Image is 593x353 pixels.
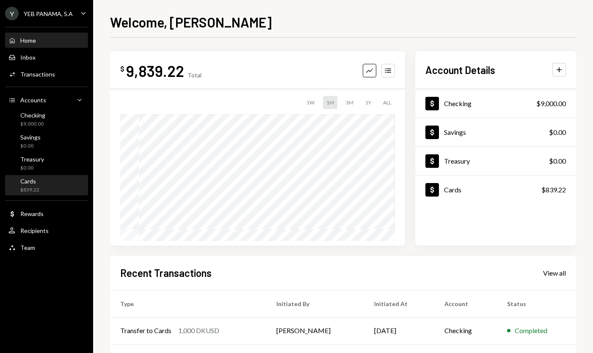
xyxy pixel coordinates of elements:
[323,96,337,109] div: 1M
[20,210,44,217] div: Rewards
[549,127,566,137] div: $0.00
[266,290,364,317] th: Initiated By
[5,109,88,129] a: Checking$9,000.00
[20,71,55,78] div: Transactions
[20,227,49,234] div: Recipients
[5,7,19,20] div: Y
[5,33,88,48] a: Home
[20,54,36,61] div: Inbox
[5,240,88,255] a: Team
[415,175,576,204] a: Cards$839.22
[444,186,461,194] div: Cards
[415,147,576,175] a: Treasury$0.00
[20,37,36,44] div: Home
[434,317,497,344] td: Checking
[188,71,201,79] div: Total
[126,61,184,80] div: 9,839.22
[497,290,576,317] th: Status
[120,326,171,336] div: Transfer to Cards
[110,14,272,30] h1: Welcome, [PERSON_NAME]
[364,290,434,317] th: Initiated At
[20,96,46,104] div: Accounts
[515,326,547,336] div: Completed
[20,134,41,141] div: Savings
[20,164,44,172] div: $0.00
[120,266,212,280] h2: Recent Transactions
[178,326,219,336] div: 1,000 DKUSD
[266,317,364,344] td: [PERSON_NAME]
[20,120,45,128] div: $9,000.00
[536,99,566,109] div: $9,000.00
[364,317,434,344] td: [DATE]
[415,118,576,146] a: Savings$0.00
[543,268,566,277] a: View all
[120,65,124,73] div: $
[434,290,497,317] th: Account
[303,96,318,109] div: 1W
[5,92,88,107] a: Accounts
[342,96,357,109] div: 3M
[20,142,41,150] div: $0.00
[110,290,266,317] th: Type
[5,49,88,65] a: Inbox
[20,178,39,185] div: Cards
[5,206,88,221] a: Rewards
[541,185,566,195] div: $839.22
[362,96,375,109] div: 1Y
[444,157,470,165] div: Treasury
[549,156,566,166] div: $0.00
[543,269,566,277] div: View all
[20,156,44,163] div: Treasury
[20,112,45,119] div: Checking
[425,63,495,77] h2: Account Details
[444,99,472,107] div: Checking
[20,186,39,194] div: $839.22
[5,175,88,195] a: Cards$839.22
[5,66,88,82] a: Transactions
[444,128,466,136] div: Savings
[415,89,576,118] a: Checking$9,000.00
[20,244,35,251] div: Team
[5,153,88,173] a: Treasury$0.00
[380,96,395,109] div: ALL
[5,131,88,151] a: Savings$0.00
[24,10,73,17] div: YEB PANAMA, S.A
[5,223,88,238] a: Recipients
